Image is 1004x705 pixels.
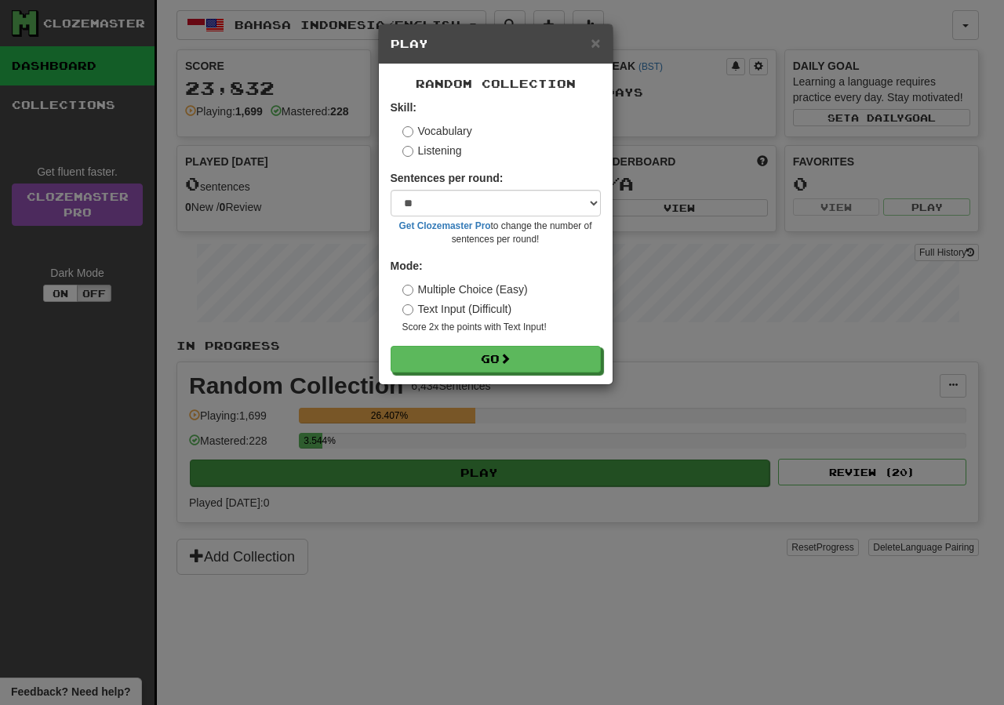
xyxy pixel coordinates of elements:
[402,285,413,296] input: Multiple Choice (Easy)
[591,35,600,51] button: Close
[399,220,491,231] a: Get Clozemaster Pro
[402,301,512,317] label: Text Input (Difficult)
[416,77,576,90] span: Random Collection
[402,146,413,157] input: Listening
[402,143,462,158] label: Listening
[402,304,413,315] input: Text Input (Difficult)
[391,260,423,272] strong: Mode:
[391,36,601,52] h5: Play
[402,126,413,137] input: Vocabulary
[391,220,601,246] small: to change the number of sentences per round!
[402,282,528,297] label: Multiple Choice (Easy)
[391,170,504,186] label: Sentences per round:
[402,123,472,139] label: Vocabulary
[391,101,417,114] strong: Skill:
[591,34,600,52] span: ×
[402,321,601,334] small: Score 2x the points with Text Input !
[391,346,601,372] button: Go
